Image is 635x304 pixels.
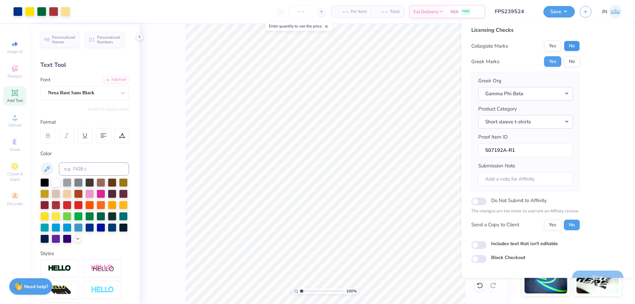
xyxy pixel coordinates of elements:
a: JN [602,5,622,18]
span: Greek [10,147,20,152]
span: JN [602,8,607,16]
span: – – [335,8,349,15]
button: No [564,220,580,230]
input: – – [288,6,314,18]
button: Save [543,6,575,18]
div: Collegiate Marks [471,42,508,50]
button: Yes [544,220,561,230]
button: No [564,56,580,67]
span: Per Item [351,8,367,15]
div: Greek Marks [471,58,499,65]
button: Gamma Phi Beta [478,87,573,101]
p: The changes are too minor to warrant an Affinity review. [471,208,580,215]
button: Short sleeve t-shirts [478,115,573,129]
span: Image AI [7,49,23,54]
input: Add a note for Affinity [478,172,573,186]
span: FREE [462,9,469,14]
span: Clipart & logos [3,171,26,182]
div: Send a Copy to Client [471,221,519,229]
img: Stroke [48,265,71,272]
button: Yes [544,56,561,67]
button: Yes [544,41,561,51]
label: Proof Item ID [478,133,508,141]
label: Block Checkout [491,254,525,261]
span: Personalized Numbers [97,35,120,44]
div: Color [40,150,129,157]
img: 3d Illusion [48,285,71,295]
label: Greek Org [478,77,501,85]
div: Styles [40,250,129,257]
label: Product Category [478,105,517,113]
img: Jacky Noya [609,5,622,18]
img: Shadow [91,264,114,273]
span: N/A [450,8,458,15]
span: Add Text [7,98,23,103]
span: Decorate [7,201,23,206]
span: – – [375,8,388,15]
span: Upload [8,122,21,128]
span: Personalized Names [52,35,75,44]
img: Negative Space [91,286,114,294]
input: e.g. 7428 c [59,162,129,176]
div: Add Font [103,76,129,84]
span: Total [390,8,400,15]
strong: Need help? [24,283,48,290]
label: Includes text that isn't editable [491,240,558,247]
div: Enter quantity to see the price. [265,22,332,31]
button: No [564,41,580,51]
span: Est. Delivery [413,8,439,15]
div: Licensing Checks [471,26,580,34]
span: Designs [8,73,22,79]
label: Do Not Submit to Affinity [491,196,547,205]
button: Switch to Greek Letters [88,107,129,112]
div: Format [40,118,130,126]
label: Submission Note [478,162,515,170]
label: Font [40,76,50,84]
span: 100 % [346,288,357,294]
div: Text Tool [40,61,129,69]
input: Untitled Design [490,5,538,18]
